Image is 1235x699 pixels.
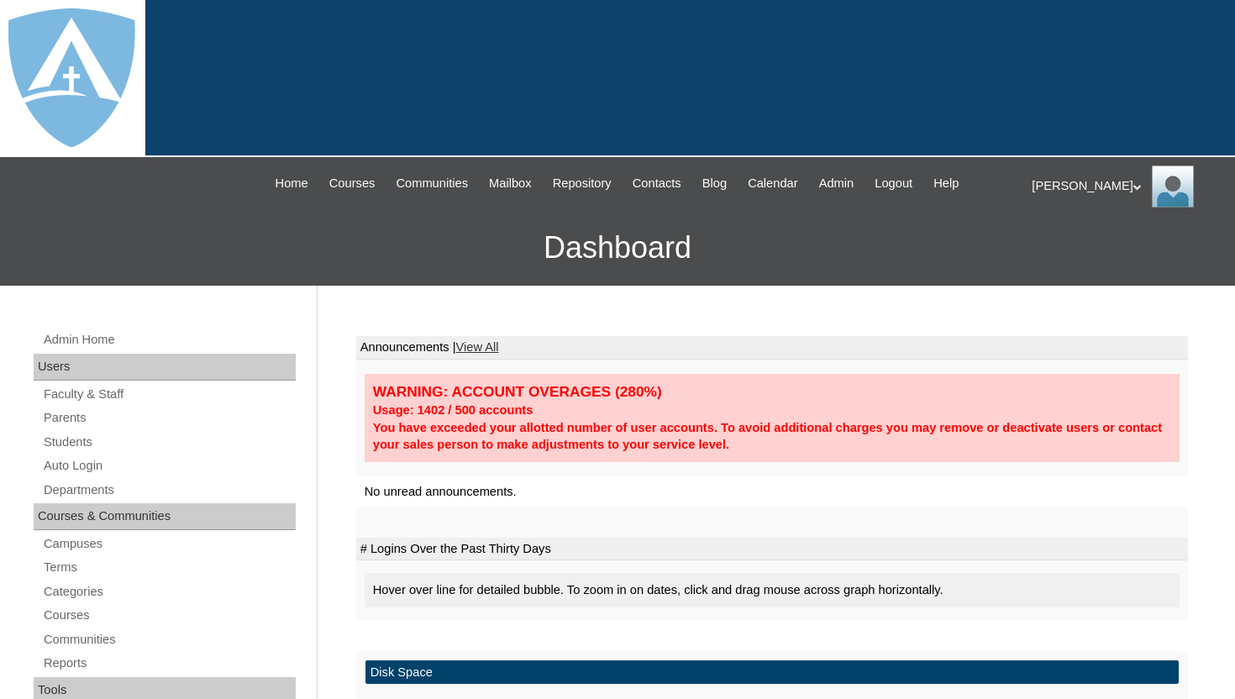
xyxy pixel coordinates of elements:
[42,384,296,405] a: Faculty & Staff
[702,174,727,193] span: Blog
[456,340,499,354] a: View All
[365,573,1180,607] div: Hover over line for detailed bubble. To zoom in on dates, click and drag mouse across graph horiz...
[329,174,376,193] span: Courses
[42,432,296,453] a: Students
[396,174,468,193] span: Communities
[365,660,1179,685] td: Disk Space
[1032,166,1218,208] div: [PERSON_NAME]
[553,174,612,193] span: Repository
[373,419,1171,454] div: You have exceeded your allotted number of user accounts. To avoid additional charges you may remo...
[544,174,620,193] a: Repository
[42,533,296,554] a: Campuses
[42,653,296,674] a: Reports
[356,336,1188,360] td: Announcements |
[748,174,797,193] span: Calendar
[42,557,296,578] a: Terms
[624,174,690,193] a: Contacts
[42,480,296,501] a: Departments
[866,174,921,193] a: Logout
[481,174,540,193] a: Mailbox
[356,538,1188,561] td: # Logins Over the Past Thirty Days
[267,174,317,193] a: Home
[356,476,1188,507] td: No unread announcements.
[739,174,806,193] a: Calendar
[373,403,533,417] strong: Usage: 1402 / 500 accounts
[811,174,863,193] a: Admin
[489,174,532,193] span: Mailbox
[321,174,384,193] a: Courses
[42,455,296,476] a: Auto Login
[276,174,308,193] span: Home
[633,174,681,193] span: Contacts
[34,503,296,530] div: Courses & Communities
[8,210,1227,286] h3: Dashboard
[42,407,296,428] a: Parents
[42,629,296,650] a: Communities
[34,354,296,381] div: Users
[694,174,735,193] a: Blog
[875,174,912,193] span: Logout
[1152,166,1194,208] img: Thomas Lambert
[933,174,959,193] span: Help
[925,174,967,193] a: Help
[387,174,476,193] a: Communities
[819,174,854,193] span: Admin
[42,605,296,626] a: Courses
[42,329,296,350] a: Admin Home
[373,382,1171,402] div: WARNING: ACCOUNT OVERAGES (280%)
[8,8,135,147] img: logo-white.png
[42,581,296,602] a: Categories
